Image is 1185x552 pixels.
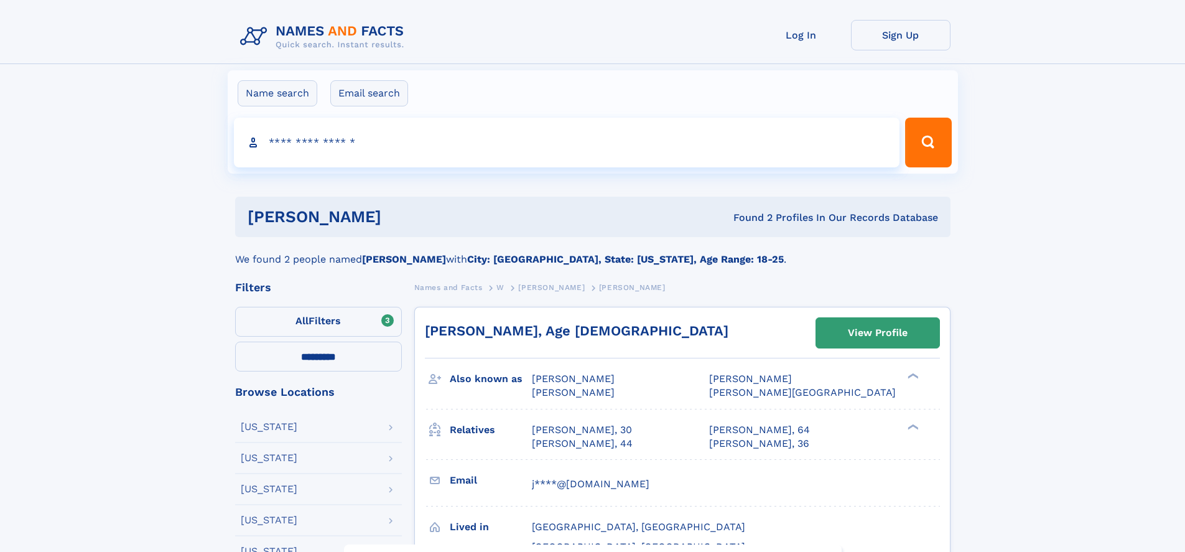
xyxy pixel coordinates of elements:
span: [GEOGRAPHIC_DATA], [GEOGRAPHIC_DATA] [532,521,745,533]
a: W [496,279,504,295]
div: Browse Locations [235,386,402,398]
span: [PERSON_NAME] [709,373,792,385]
label: Filters [235,307,402,337]
input: search input [234,118,900,167]
a: [PERSON_NAME] [518,279,585,295]
button: Search Button [905,118,951,167]
h3: Email [450,470,532,491]
div: We found 2 people named with . [235,237,950,267]
span: [PERSON_NAME] [599,283,666,292]
span: [PERSON_NAME] [518,283,585,292]
div: Filters [235,282,402,293]
span: [PERSON_NAME] [532,373,615,385]
div: ❯ [904,423,919,431]
div: View Profile [848,319,908,347]
div: [US_STATE] [241,422,297,432]
h3: Also known as [450,368,532,390]
a: View Profile [816,318,939,348]
a: [PERSON_NAME], 36 [709,437,809,451]
img: Logo Names and Facts [235,20,414,54]
span: [PERSON_NAME] [532,386,615,398]
label: Name search [238,80,317,106]
div: [US_STATE] [241,484,297,494]
label: Email search [330,80,408,106]
b: City: [GEOGRAPHIC_DATA], State: [US_STATE], Age Range: 18-25 [467,253,784,265]
a: [PERSON_NAME], 64 [709,423,810,437]
div: ❯ [904,372,919,380]
a: Names and Facts [414,279,483,295]
h1: [PERSON_NAME] [248,209,557,225]
div: [US_STATE] [241,453,297,463]
a: Sign Up [851,20,950,50]
div: Found 2 Profiles In Our Records Database [557,211,938,225]
a: [PERSON_NAME], 44 [532,437,633,451]
a: [PERSON_NAME], Age [DEMOGRAPHIC_DATA] [425,323,728,339]
b: [PERSON_NAME] [362,253,446,265]
div: [US_STATE] [241,515,297,525]
h3: Relatives [450,419,532,441]
a: Log In [751,20,851,50]
h3: Lived in [450,517,532,538]
a: [PERSON_NAME], 30 [532,423,632,437]
span: All [295,315,309,327]
span: [PERSON_NAME][GEOGRAPHIC_DATA] [709,386,896,398]
span: W [496,283,504,292]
